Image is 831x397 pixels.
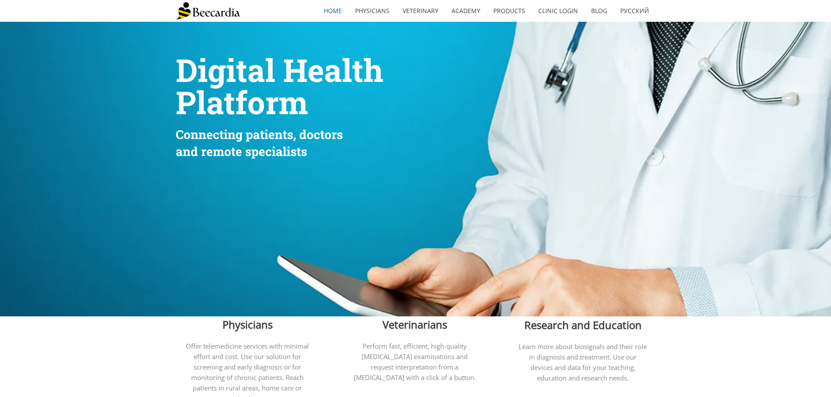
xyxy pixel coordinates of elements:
span: Perform fast, efficient, high-quality [MEDICAL_DATA] examinations and request interpretation from... [354,342,476,382]
span: Platform [176,81,308,123]
a: Academy [445,1,487,21]
a: home [317,1,349,21]
a: Blog [585,1,614,21]
a: Русский [614,1,656,21]
span: Research and Education [524,318,642,332]
a: Veterinary [396,1,445,21]
span: Digital Health [176,49,383,91]
a: Products [487,1,532,21]
a: Clinic Login [532,1,585,21]
span: Learn more about biosignals and their role in diagnosis and treatment. Use our devices and data f... [519,342,647,382]
img: Beecardia [176,2,240,20]
span: Physicians [222,317,273,332]
span: and remote specialists [176,143,307,159]
span: Veterinarians [383,317,447,332]
a: Physicians [349,1,396,21]
span: Connecting patients, doctors [176,126,343,143]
